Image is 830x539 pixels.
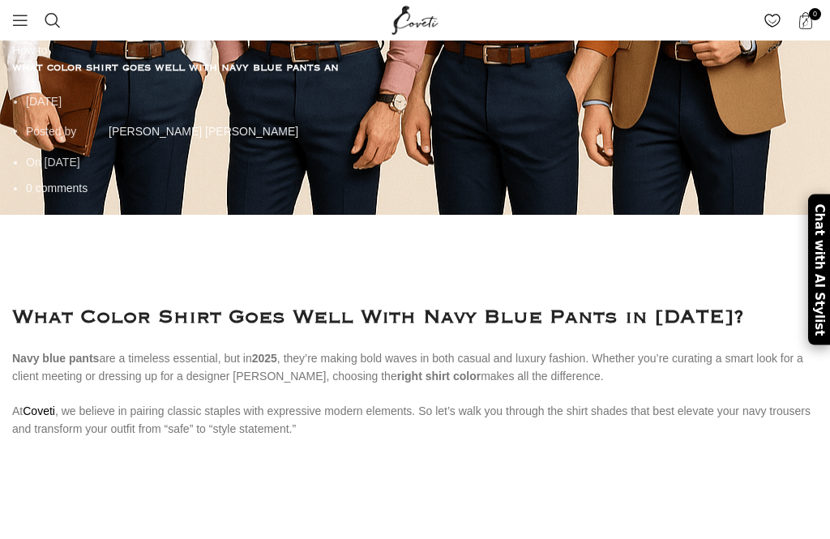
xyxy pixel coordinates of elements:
[388,13,443,26] a: Site logo
[12,59,818,76] h1: what color shirt goes well with navy blue pants an
[109,124,298,137] a: [PERSON_NAME] [PERSON_NAME]
[36,4,69,36] a: Search
[79,119,105,145] img: author-avatar
[12,44,48,57] a: How to
[809,8,821,20] span: 0
[12,302,818,333] h1: What Color Shirt Goes Well With Navy Blue Pants in [DATE]?
[12,349,818,386] p: are a timeless essential, but in , they’re making bold waves in both casual and luxury fashion. W...
[12,402,818,438] p: At , we believe in pairing classic staples with expressive modern elements. So let’s walk you thr...
[397,370,481,383] strong: right shirt color
[26,182,32,195] span: 0
[789,4,822,36] a: 0
[12,352,99,365] strong: Navy blue pants
[252,352,277,365] strong: 2025
[23,404,55,417] a: Coveti
[755,4,789,36] div: My Wishlist
[26,153,818,171] li: On [DATE]
[26,124,76,137] span: Posted by
[36,182,88,195] span: comments
[26,182,88,195] a: 0 comments
[26,95,62,108] time: [DATE]
[4,4,36,36] a: Open mobile menu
